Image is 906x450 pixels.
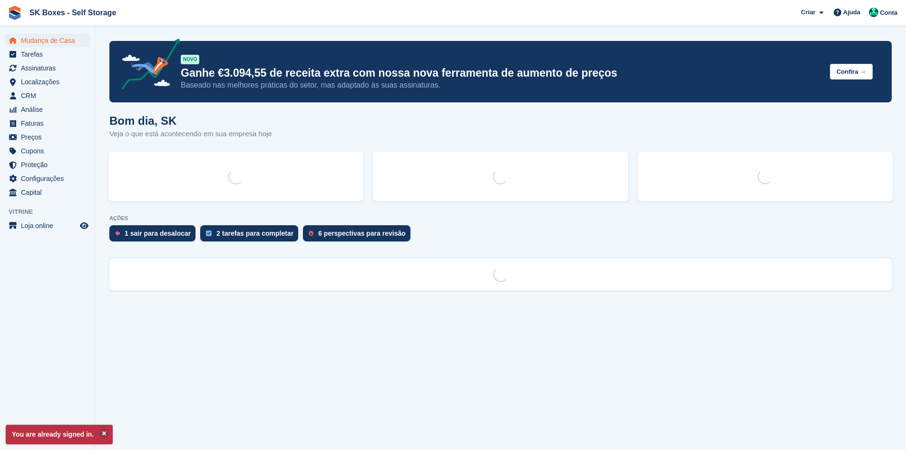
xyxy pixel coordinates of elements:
[125,230,191,237] div: 1 sair para desalocar
[5,130,90,144] a: menu
[21,158,78,171] span: Proteção
[21,130,78,144] span: Preços
[109,114,272,127] h1: Bom dia, SK
[8,6,22,20] img: stora-icon-8386f47178a22dfd0bd8f6a31ec36ba5ce8667c1dd55bd0f319d3a0aa187defe.svg
[78,220,90,231] a: Loja de pré-visualização
[21,186,78,199] span: Capital
[5,219,90,232] a: menu
[869,8,878,17] img: SK Boxes - Comercial
[5,158,90,171] a: menu
[303,225,415,246] a: 6 perspectivas para revisão
[5,61,90,75] a: menu
[21,219,78,232] span: Loja online
[216,230,293,237] div: 2 tarefas para completar
[26,5,120,20] a: SK Boxes - Self Storage
[21,172,78,185] span: Configurações
[109,215,892,221] p: AÇÕES
[21,75,78,89] span: Localizações
[181,66,822,80] p: Ganhe €3.094,55 de receita extra com nossa nova ferramenta de aumento de preços
[5,48,90,61] a: menu
[21,103,78,116] span: Análise
[318,230,406,237] div: 6 perspectivas para revisão
[5,172,90,185] a: menu
[880,8,897,18] span: Conta
[9,207,95,217] span: Vitrine
[21,48,78,61] span: Tarefas
[6,425,113,444] p: You are already signed in.
[114,39,180,93] img: price-adjustments-announcement-icon-8257ccfd72463d97f412b2fc003d46551f7dbcb40ab6d574587a9cd5c0d94...
[206,230,212,236] img: task-75834270c22a3079a89374b754ae025e5fb1db73e45f91037f5363f120a921f8.svg
[21,61,78,75] span: Assinaturas
[830,64,873,80] button: Confira →
[109,129,272,140] p: Veja o que está acontecendo em sua empresa hoje
[5,144,90,158] a: menu
[21,89,78,102] span: CRM
[21,117,78,130] span: Faturas
[21,34,78,47] span: Mudança de Casa
[5,34,90,47] a: menu
[5,117,90,130] a: menu
[200,225,303,246] a: 2 tarefas para completar
[843,8,860,17] span: Ajuda
[109,225,200,246] a: 1 sair para desalocar
[5,103,90,116] a: menu
[181,55,199,64] div: NOVO
[5,75,90,89] a: menu
[5,89,90,102] a: menu
[801,8,815,17] span: Criar
[181,80,822,90] p: Baseado nas melhores práticas do setor, mas adaptado às suas assinaturas.
[115,230,120,236] img: move_outs_to_deallocate_icon-f764333ba52eb49d3ac5e1228854f67142a1ed5810a6f6cc68b1a99e826820c5.svg
[5,186,90,199] a: menu
[21,144,78,158] span: Cupons
[309,230,313,236] img: prospect-51fa495bee0391a8d652442698ab0144808aea92771e9ea1ae160a38d050c398.svg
